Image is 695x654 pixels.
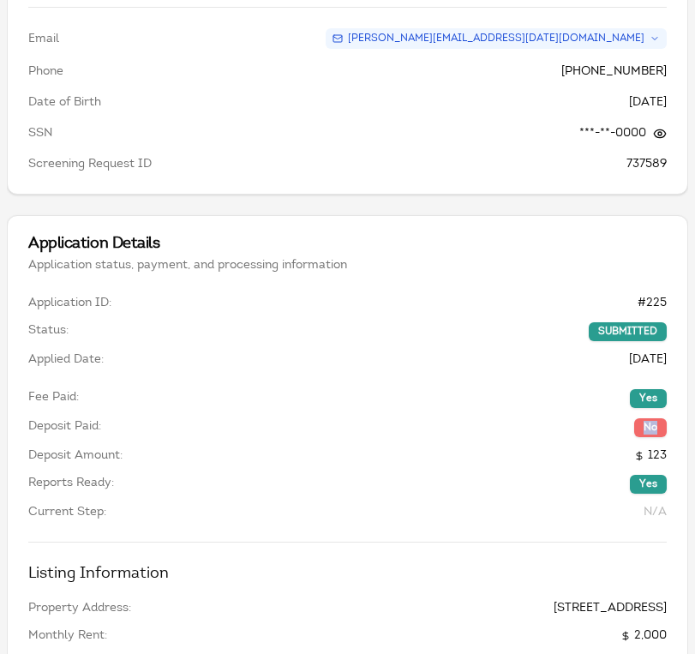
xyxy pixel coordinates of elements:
[634,447,667,465] span: 123
[28,563,667,586] h4: Listing Information
[28,418,101,437] span: Deposit Paid:
[28,63,63,81] dt: Phone
[28,31,59,48] dt: Email
[28,94,101,111] dt: Date of Birth
[28,125,52,142] dt: SSN
[626,159,667,171] span: 737589
[28,475,114,494] span: Reports Ready:
[28,322,69,341] span: Status:
[629,94,667,111] dd: [DATE]
[28,447,123,465] span: Deposit Amount:
[644,507,667,519] span: N/A
[28,351,104,369] span: Applied Date:
[630,389,667,408] div: Yes
[630,475,667,494] div: Yes
[638,295,667,312] span: # 225
[620,627,667,645] span: 2,000
[28,295,111,312] span: Application ID:
[28,504,106,521] span: Current Step:
[554,600,667,617] span: [STREET_ADDRESS]
[28,156,152,173] dt: Screening Request ID
[28,389,79,408] span: Fee Paid:
[561,66,667,78] a: [PHONE_NUMBER]
[629,351,667,369] span: [DATE]
[28,237,667,252] div: Application Details
[28,257,667,274] div: Application status, payment, and processing information
[28,600,131,617] span: Property Address:
[348,32,644,45] span: [PERSON_NAME][EMAIL_ADDRESS][DATE][DOMAIN_NAME]
[28,627,107,645] span: Monthly Rent:
[589,322,667,341] div: SUBMITTED
[634,418,667,437] div: No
